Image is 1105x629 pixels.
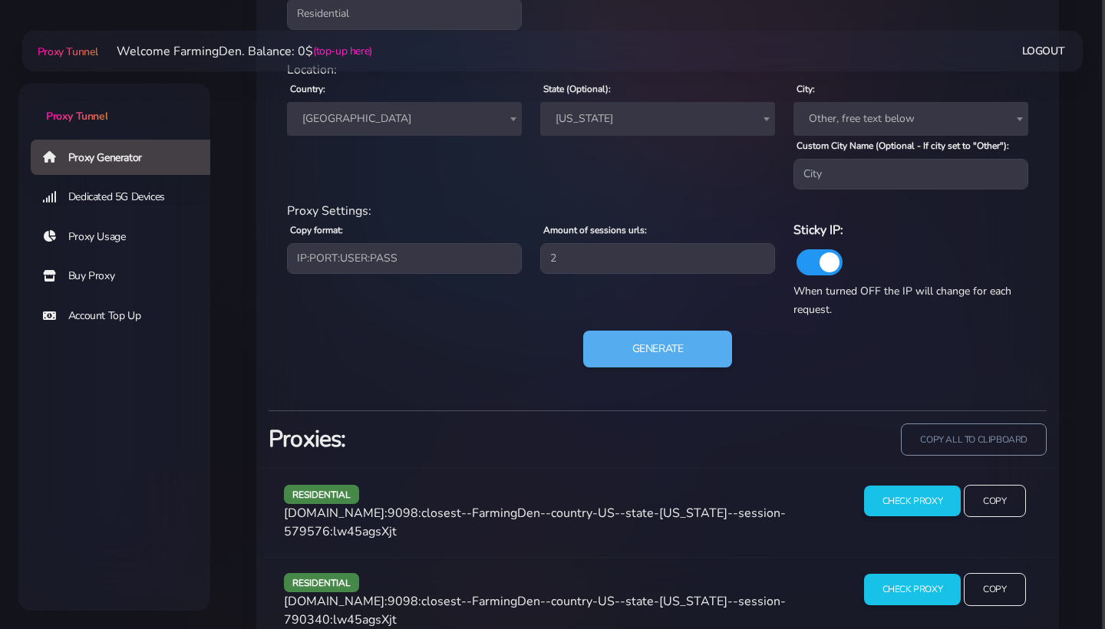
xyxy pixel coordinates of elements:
[793,284,1011,317] span: When turned OFF the IP will change for each request.
[793,220,1028,240] h6: Sticky IP:
[964,485,1025,518] input: Copy
[543,82,611,96] label: State (Optional):
[98,42,372,61] li: Welcome FarmingDen. Balance: 0$
[284,485,359,504] span: residential
[1022,37,1065,65] a: Logout
[864,486,962,517] input: Check Proxy
[284,593,786,628] span: [DOMAIN_NAME]:9098:closest--FarmingDen--country-US--state-[US_STATE]--session-790340:lw45agsXjt
[290,82,325,96] label: Country:
[793,102,1028,136] span: Other, free text below
[543,223,647,237] label: Amount of sessions urls:
[540,102,775,136] span: Montana
[46,109,107,123] span: Proxy Tunnel
[31,179,223,215] a: Dedicated 5G Devices
[38,44,98,59] span: Proxy Tunnel
[284,573,359,592] span: residential
[287,102,522,136] span: United States of America
[793,159,1028,189] input: City
[901,423,1047,456] input: copy all to clipboard
[1031,555,1086,610] iframe: Webchat Widget
[803,108,1019,130] span: Other, free text below
[35,39,98,64] a: Proxy Tunnel
[31,259,223,294] a: Buy Proxy
[31,219,223,255] a: Proxy Usage
[290,223,343,237] label: Copy format:
[313,43,372,59] a: (top-up here)
[18,84,210,124] a: Proxy Tunnel
[583,331,733,367] button: Generate
[269,423,648,455] h3: Proxies:
[964,573,1025,606] input: Copy
[549,108,766,130] span: Montana
[278,202,1037,220] div: Proxy Settings:
[864,574,962,605] input: Check Proxy
[31,298,223,334] a: Account Top Up
[797,139,1009,153] label: Custom City Name (Optional - If city set to "Other"):
[284,505,786,540] span: [DOMAIN_NAME]:9098:closest--FarmingDen--country-US--state-[US_STATE]--session-579576:lw45agsXjt
[296,108,513,130] span: United States of America
[797,82,815,96] label: City:
[31,140,223,175] a: Proxy Generator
